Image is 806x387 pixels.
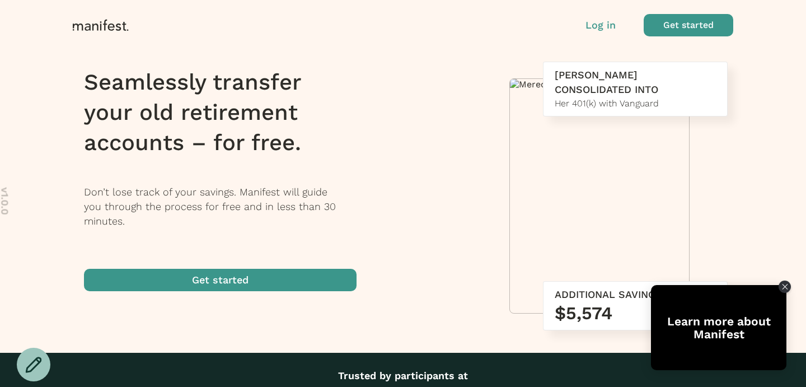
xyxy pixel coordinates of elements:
[644,14,733,36] button: Get started
[555,287,716,302] div: ADDITIONAL SAVINGS*
[651,285,786,370] div: Tolstoy bubble widget
[651,285,786,370] div: Open Tolstoy
[510,79,689,90] img: Meredith
[84,269,357,291] button: Get started
[555,302,716,324] h3: $5,574
[555,68,716,97] div: [PERSON_NAME] CONSOLIDATED INTO
[779,281,791,293] div: Close Tolstoy widget
[555,97,716,110] div: Her 401(k) with Vanguard
[651,285,786,370] div: Open Tolstoy widget
[651,315,786,341] div: Learn more about Manifest
[84,67,371,158] h1: Seamlessly transfer your old retirement accounts – for free.
[585,18,616,32] button: Log in
[84,185,371,229] p: Don’t lose track of your savings. Manifest will guide you through the process for free and in les...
